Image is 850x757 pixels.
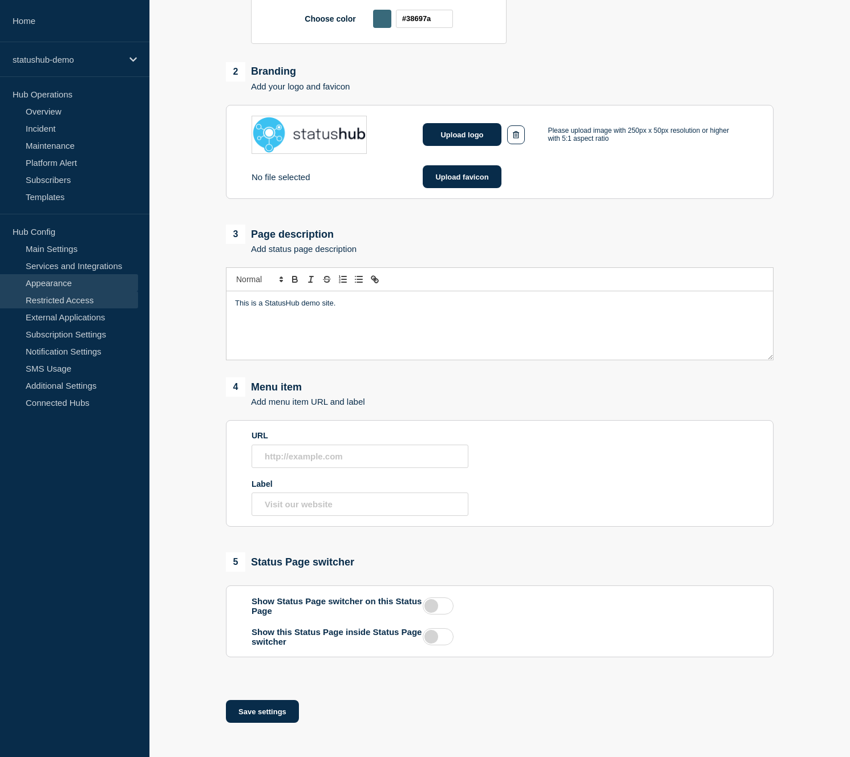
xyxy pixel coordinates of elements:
[423,165,501,188] button: Upload favicon
[351,272,367,286] button: Toggle bulleted list
[226,225,245,244] span: 3
[287,272,303,286] button: Toggle bold text
[252,596,423,616] p: Show Status Page switcher on this Status Page
[226,291,773,360] div: Message
[226,700,299,723] button: Save settings
[367,272,383,286] button: Toggle link
[13,55,122,64] p: statushub-demo
[226,62,245,82] span: 2
[252,479,468,489] div: Label
[252,445,468,468] input: URL
[226,225,357,244] div: Page description
[226,552,245,572] span: 5
[252,116,367,154] img: logo
[252,172,423,182] div: No file selected
[252,493,468,516] input: Label
[319,272,335,286] button: Toggle strikethrough text
[226,377,245,397] span: 4
[303,272,319,286] button: Toggle italic text
[396,10,453,28] input: #FFFFFF
[226,552,354,572] div: Status Page switcher
[231,272,287,286] span: Font size
[226,377,365,397] div: Menu item
[335,272,351,286] button: Toggle ordered list
[251,244,357,254] p: Add status page description
[251,82,350,91] p: Add your logo and favicon
[252,627,423,646] p: Show this Status Page inside Status Page switcher
[226,62,350,82] div: Branding
[251,397,365,406] p: Add menu item URL and label
[252,431,468,440] div: URL
[548,127,742,143] p: Please upload image with 250px x 50px resolution or higher with 5:1 aspect ratio
[235,298,764,308] p: This is a StatusHub demo site.
[423,123,501,146] button: Upload logo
